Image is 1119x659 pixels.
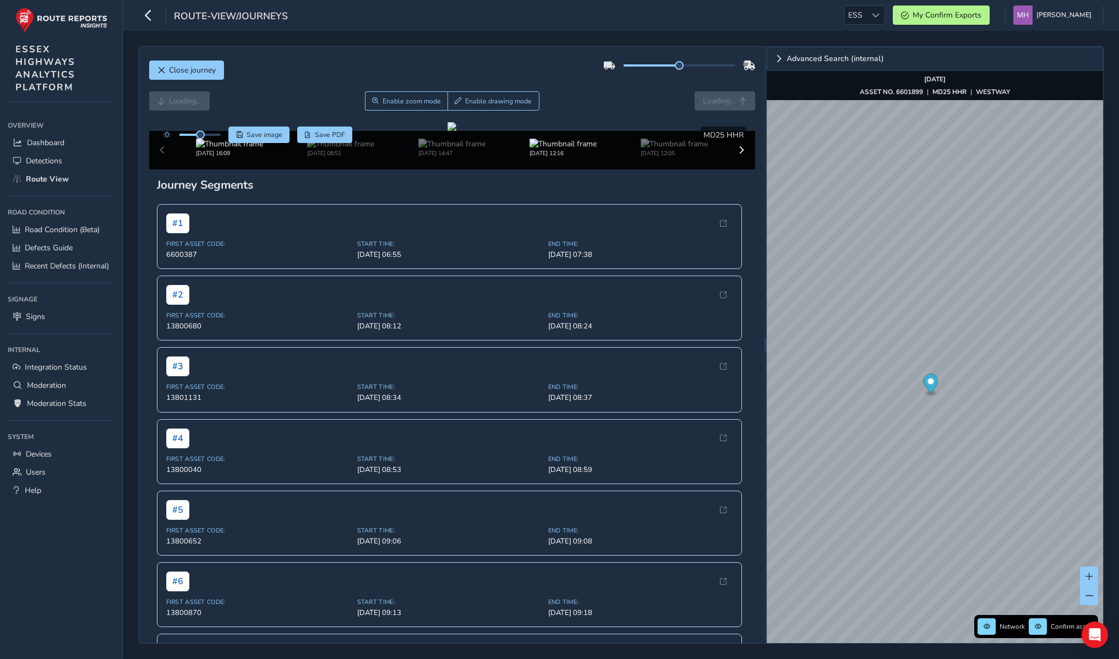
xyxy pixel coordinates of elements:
[548,608,733,618] span: [DATE] 09:18
[166,572,189,591] span: # 6
[1036,6,1091,25] span: [PERSON_NAME]
[357,250,542,260] span: [DATE] 06:55
[787,55,884,63] span: Advanced Search (internal)
[8,376,115,394] a: Moderation
[8,307,115,326] a: Signs
[548,598,733,606] span: End Time:
[166,356,189,376] span: # 3
[166,311,351,320] span: First Asset Code:
[196,139,263,149] img: Thumbnail frame
[26,311,45,322] span: Signs
[26,449,52,459] span: Devices
[297,127,353,143] button: PDF
[8,204,115,221] div: Road Condition
[1013,6,1033,25] img: diamond-layout
[149,61,224,80] button: Close journey
[357,598,542,606] span: Start Time:
[228,127,290,143] button: Save
[548,240,733,248] span: End Time:
[8,134,115,152] a: Dashboard
[924,75,946,84] strong: [DATE]
[8,239,115,257] a: Defects Guide
[25,224,100,235] span: Road Condition (Beta)
[530,139,597,149] img: Thumbnail frame
[8,429,115,445] div: System
[15,8,107,32] img: rr logo
[357,536,542,546] span: [DATE] 09:06
[174,9,288,25] span: route-view/journeys
[8,481,115,499] a: Help
[703,130,744,140] span: MD25 HHR
[357,393,542,403] span: [DATE] 08:34
[548,526,733,535] span: End Time:
[8,117,115,134] div: Overview
[548,455,733,463] span: End Time:
[8,342,115,358] div: Internal
[26,467,46,477] span: Users
[307,149,374,157] div: [DATE] 08:51
[357,455,542,463] span: Start Time:
[166,240,351,248] span: First Asset Code:
[8,394,115,413] a: Moderation Stats
[844,6,866,24] span: ESS
[8,170,115,188] a: Route View
[307,139,374,149] img: Thumbnail frame
[1082,622,1108,648] div: Open Intercom Messenger
[196,149,263,157] div: [DATE] 16:09
[27,380,66,391] span: Moderation
[383,97,441,106] span: Enable zoom mode
[548,465,733,475] span: [DATE] 08:59
[465,97,532,106] span: Enable drawing mode
[8,358,115,376] a: Integration Status
[315,130,345,139] span: Save PDF
[8,221,115,239] a: Road Condition (Beta)
[357,383,542,391] span: Start Time:
[166,321,351,331] span: 13800680
[8,291,115,307] div: Signage
[157,177,747,193] div: Journey Segments
[27,398,86,409] span: Moderation Stats
[166,250,351,260] span: 6600387
[548,321,733,331] span: [DATE] 08:24
[548,311,733,320] span: End Time:
[166,455,351,463] span: First Asset Code:
[166,500,189,520] span: # 5
[166,598,351,606] span: First Asset Code:
[8,445,115,463] a: Devices
[357,240,542,248] span: Start Time:
[247,130,282,139] span: Save image
[548,393,733,403] span: [DATE] 08:37
[169,65,216,75] span: Close journey
[1051,622,1095,631] span: Confirm assets
[418,149,485,157] div: [DATE] 14:47
[166,285,189,305] span: # 2
[447,91,539,111] button: Draw
[26,156,62,166] span: Detections
[8,257,115,275] a: Recent Defects (Internal)
[1013,6,1095,25] button: [PERSON_NAME]
[913,10,981,20] span: My Confirm Exports
[166,526,351,535] span: First Asset Code:
[166,213,189,233] span: # 1
[641,139,708,149] img: Thumbnail frame
[357,608,542,618] span: [DATE] 09:13
[365,91,448,111] button: Zoom
[860,87,923,96] strong: ASSET NO. 6601899
[976,87,1010,96] strong: WESTWAY
[357,311,542,320] span: Start Time:
[641,149,708,157] div: [DATE] 12:05
[8,152,115,170] a: Detections
[27,138,64,148] span: Dashboard
[15,43,75,94] span: ESSEX HIGHWAYS ANALYTICS PLATFORM
[548,536,733,546] span: [DATE] 09:08
[893,6,990,25] button: My Confirm Exports
[166,536,351,546] span: 13800652
[357,465,542,475] span: [DATE] 08:53
[166,608,351,618] span: 13800870
[357,526,542,535] span: Start Time:
[548,250,733,260] span: [DATE] 07:38
[767,47,1103,71] a: Expand
[924,374,938,397] div: Map marker
[418,139,485,149] img: Thumbnail frame
[25,261,109,271] span: Recent Defects (Internal)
